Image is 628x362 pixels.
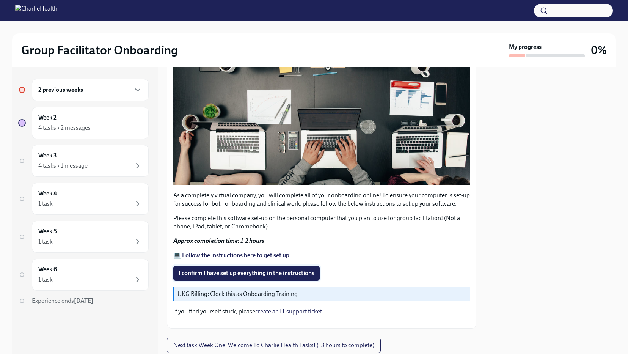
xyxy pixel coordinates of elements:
div: 4 tasks • 1 message [38,162,88,170]
a: Week 41 task [18,183,149,215]
button: I confirm I have set up everything in the instructions [173,266,320,281]
p: Please complete this software set-up on the personal computer that you plan to use for group faci... [173,214,470,231]
button: Zoom image [173,10,470,185]
strong: My progress [509,43,542,51]
img: CharlieHealth [15,5,57,17]
a: 💻 Follow the instructions here to get set up [173,252,289,259]
h6: 2 previous weeks [38,86,83,94]
span: I confirm I have set up everything in the instructions [179,269,314,277]
h6: Week 2 [38,113,57,122]
button: Next task:Week One: Welcome To Charlie Health Tasks! (~3 hours to complete) [167,338,381,353]
p: As a completely virtual company, you will complete all of your onboarding online! To ensure your ... [173,191,470,208]
a: create an IT support ticket [255,308,322,315]
a: Week 61 task [18,259,149,291]
span: Experience ends [32,297,93,304]
a: Week 34 tasks • 1 message [18,145,149,177]
h6: Week 6 [38,265,57,274]
div: 1 task [38,275,53,284]
div: 4 tasks • 2 messages [38,124,91,132]
a: Week 24 tasks • 2 messages [18,107,149,139]
h6: Week 4 [38,189,57,198]
a: Week 51 task [18,221,149,253]
h6: Week 5 [38,227,57,236]
div: 1 task [38,200,53,208]
strong: [DATE] [74,297,93,304]
strong: Approx completion time: 1-2 hours [173,237,264,244]
h3: 0% [591,43,607,57]
div: 1 task [38,238,53,246]
h6: Week 3 [38,151,57,160]
p: If you find yourself stuck, please [173,307,470,316]
h2: Group Facilitator Onboarding [21,42,178,58]
div: 2 previous weeks [32,79,149,101]
p: UKG Billing: Clock this as Onboarding Training [177,290,467,298]
span: Next task : Week One: Welcome To Charlie Health Tasks! (~3 hours to complete) [173,342,374,349]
